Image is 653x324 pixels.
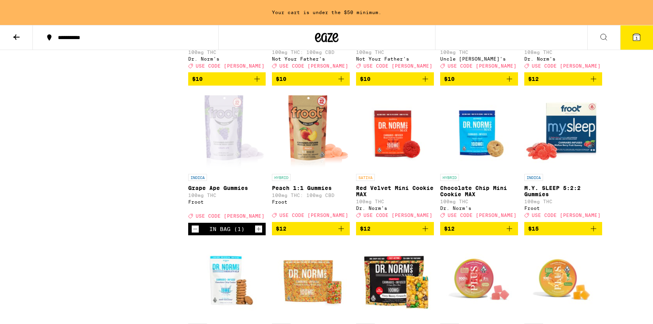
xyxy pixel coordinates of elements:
[363,213,432,218] span: USE CODE [PERSON_NAME]
[356,174,375,181] p: SATIVA
[440,56,518,61] div: Uncle [PERSON_NAME]'s
[356,56,434,61] div: Not Your Father's
[524,50,602,55] p: 108mg THC
[524,185,602,197] p: M.Y. SLEEP 5:2:2 Gummies
[272,185,350,191] p: Peach 1:1 Gummies
[272,242,350,320] img: Dr. Norm's - Fruity Crispy Rice Bar
[524,242,602,320] img: PLUS - Clementine CLASSIC Gummies
[524,92,602,222] a: Open page for M.Y. SLEEP 5:2:2 Gummies from Froot
[272,72,350,86] button: Add to bag
[272,174,291,181] p: HYBRID
[532,213,601,218] span: USE CODE [PERSON_NAME]
[524,56,602,61] div: Dr. Norm's
[440,185,518,197] p: Chocolate Chip Mini Cookie MAX
[279,63,348,68] span: USE CODE [PERSON_NAME]
[209,226,245,232] div: In Bag (1)
[440,92,518,170] img: Dr. Norm's - Chocolate Chip Mini Cookie MAX
[196,63,264,68] span: USE CODE [PERSON_NAME]
[356,92,434,170] img: Dr. Norm's - Red Velvet Mini Cookie MAX
[356,222,434,235] button: Add to bag
[188,199,266,204] div: Froot
[440,72,518,86] button: Add to bag
[188,174,207,181] p: INDICA
[440,50,518,55] p: 100mg THC
[188,50,266,55] p: 100mg THC
[360,76,371,82] span: $10
[444,76,455,82] span: $10
[356,72,434,86] button: Add to bag
[276,226,286,232] span: $12
[276,76,286,82] span: $10
[279,213,348,218] span: USE CODE [PERSON_NAME]
[440,206,518,211] div: Dr. Norm's
[191,225,199,233] button: Decrement
[272,92,350,170] img: Froot - Peach 1:1 Gummies
[448,63,516,68] span: USE CODE [PERSON_NAME]
[524,92,602,170] img: Froot - M.Y. SLEEP 5:2:2 Gummies
[524,199,602,204] p: 100mg THC
[363,63,432,68] span: USE CODE [PERSON_NAME]
[196,214,264,219] span: USE CODE [PERSON_NAME]
[448,213,516,218] span: USE CODE [PERSON_NAME]
[440,174,459,181] p: HYBRID
[356,50,434,55] p: 100mg THC
[524,174,543,181] p: INDICA
[528,226,539,232] span: $15
[620,25,653,50] button: 1
[5,5,56,12] span: Hi. Need any help?
[188,242,266,320] img: Dr. Norm's - Chocolate Chip Cookie 10-Pack
[272,92,350,222] a: Open page for Peach 1:1 Gummies from Froot
[188,193,266,198] p: 100mg THC
[440,92,518,222] a: Open page for Chocolate Chip Mini Cookie MAX from Dr. Norm's
[524,72,602,86] button: Add to bag
[635,36,638,40] span: 1
[356,206,434,211] div: Dr. Norm's
[440,222,518,235] button: Add to bag
[188,185,266,191] p: Grape Ape Gummies
[440,242,518,320] img: PLUS - Sour Watermelon UPLIFT Gummies
[356,199,434,204] p: 100mg THC
[532,63,601,68] span: USE CODE [PERSON_NAME]
[524,222,602,235] button: Add to bag
[192,76,203,82] span: $10
[188,56,266,61] div: Dr. Norm's
[272,193,350,198] p: 100mg THC: 100mg CBD
[272,56,350,61] div: Not Your Father's
[255,225,263,233] button: Increment
[356,92,434,222] a: Open page for Red Velvet Mini Cookie MAX from Dr. Norm's
[272,222,350,235] button: Add to bag
[528,76,539,82] span: $12
[356,185,434,197] p: Red Velvet Mini Cookie MAX
[272,199,350,204] div: Froot
[188,92,266,222] a: Open page for Grape Ape Gummies from Froot
[188,72,266,86] button: Add to bag
[272,50,350,55] p: 100mg THC: 100mg CBD
[356,242,434,320] img: Dr. Norm's - Very Berry Crunch Rice Crispy Treat
[440,199,518,204] p: 100mg THC
[444,226,455,232] span: $12
[360,226,371,232] span: $12
[524,206,602,211] div: Froot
